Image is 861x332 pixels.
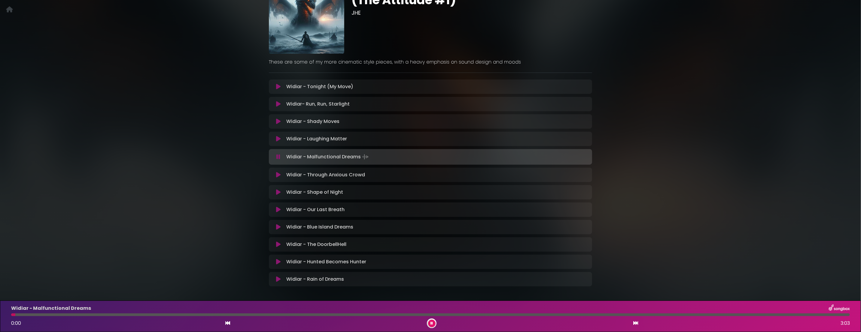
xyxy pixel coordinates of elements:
img: songbox-logo-white.png [829,304,850,312]
p: Widiar - Tonight (My Move) [287,83,354,90]
p: Widiar - Shape of Night [287,189,343,196]
p: Widiar - Through Anxious Crowd [287,171,365,178]
p: Widiar - Laughing Matter [287,135,347,142]
p: These are some of my more cinematic style pieces, with a heavy emphasis on sound design and moods [269,58,592,66]
p: Widiar - The DoorbellHell [287,241,347,248]
h3: JHE [351,10,592,16]
p: Widiar - Blue Island Dreams [287,223,354,231]
p: Widiar - Rain of Dreams [287,276,344,283]
p: Widiar- Run, Run, Starlight [287,100,350,108]
p: Widiar - Hunted Becomes Hunter [287,258,367,265]
p: Widiar - Malfunctional Dreams [287,153,370,161]
p: Widiar - Shady Moves [287,118,340,125]
p: Widiar - Our Last Breath [287,206,345,213]
p: Widiar - Malfunctional Dreams [11,305,91,312]
img: waveform4.gif [361,153,370,161]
